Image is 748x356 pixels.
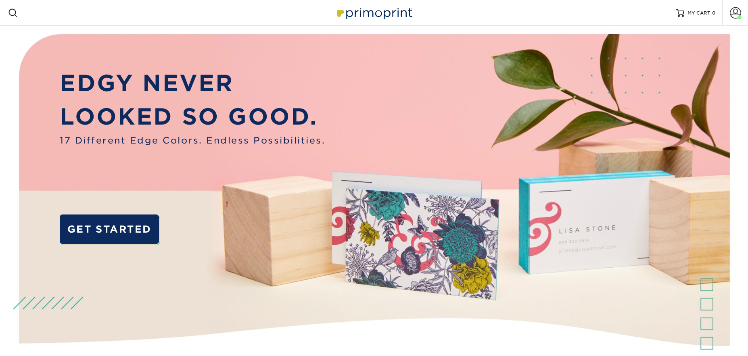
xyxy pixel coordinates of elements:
span: 17 Different Edge Colors. Endless Possibilities. [60,134,325,147]
p: LOOKED SO GOOD. [60,100,325,133]
p: EDGY NEVER [60,67,325,100]
span: MY CART [687,10,710,17]
a: GET STARTED [60,214,159,244]
span: 0 [712,10,716,16]
img: Primoprint [334,4,414,21]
